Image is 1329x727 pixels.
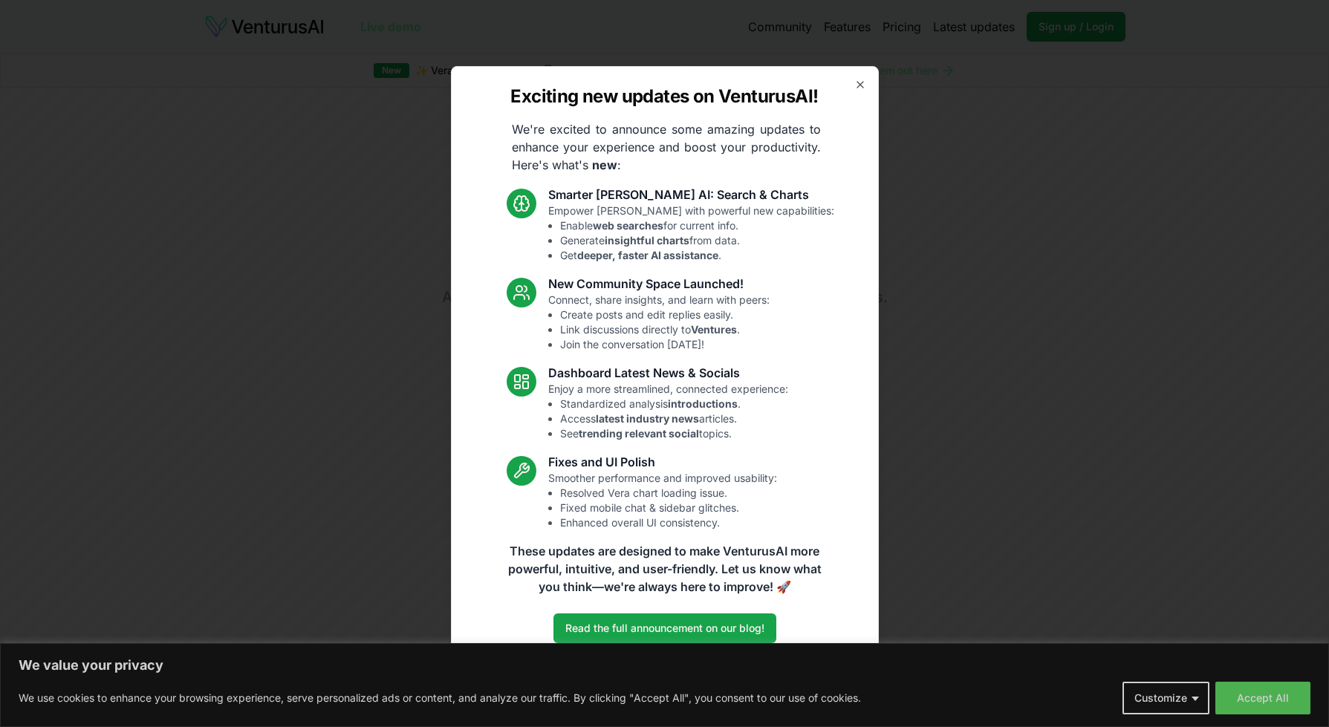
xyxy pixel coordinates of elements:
[592,157,617,172] strong: new
[668,397,738,410] strong: introductions
[560,486,777,501] li: Resolved Vera chart loading issue.
[691,323,737,336] strong: Ventures
[548,471,777,530] p: Smoother performance and improved usability:
[605,234,689,247] strong: insightful charts
[560,501,777,515] li: Fixed mobile chat & sidebar glitches.
[579,427,699,440] strong: trending relevant social
[560,397,788,411] li: Standardized analysis .
[553,613,776,643] a: Read the full announcement on our blog!
[593,219,663,232] strong: web searches
[560,248,834,263] li: Get .
[577,249,718,261] strong: deeper, faster AI assistance
[500,120,833,174] p: We're excited to announce some amazing updates to enhance your experience and boost your producti...
[560,515,777,530] li: Enhanced overall UI consistency.
[560,426,788,441] li: See topics.
[548,203,834,263] p: Empower [PERSON_NAME] with powerful new capabilities:
[510,85,818,108] h2: Exciting new updates on VenturusAI!
[560,218,834,233] li: Enable for current info.
[548,293,770,352] p: Connect, share insights, and learn with peers:
[548,382,788,441] p: Enjoy a more streamlined, connected experience:
[560,233,834,248] li: Generate from data.
[548,186,834,203] h3: Smarter [PERSON_NAME] AI: Search & Charts
[560,322,770,337] li: Link discussions directly to .
[548,453,777,471] h3: Fixes and UI Polish
[548,364,788,382] h3: Dashboard Latest News & Socials
[498,542,831,596] p: These updates are designed to make VenturusAI more powerful, intuitive, and user-friendly. Let us...
[596,412,699,425] strong: latest industry news
[560,411,788,426] li: Access articles.
[560,307,770,322] li: Create posts and edit replies easily.
[548,275,770,293] h3: New Community Space Launched!
[560,337,770,352] li: Join the conversation [DATE]!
